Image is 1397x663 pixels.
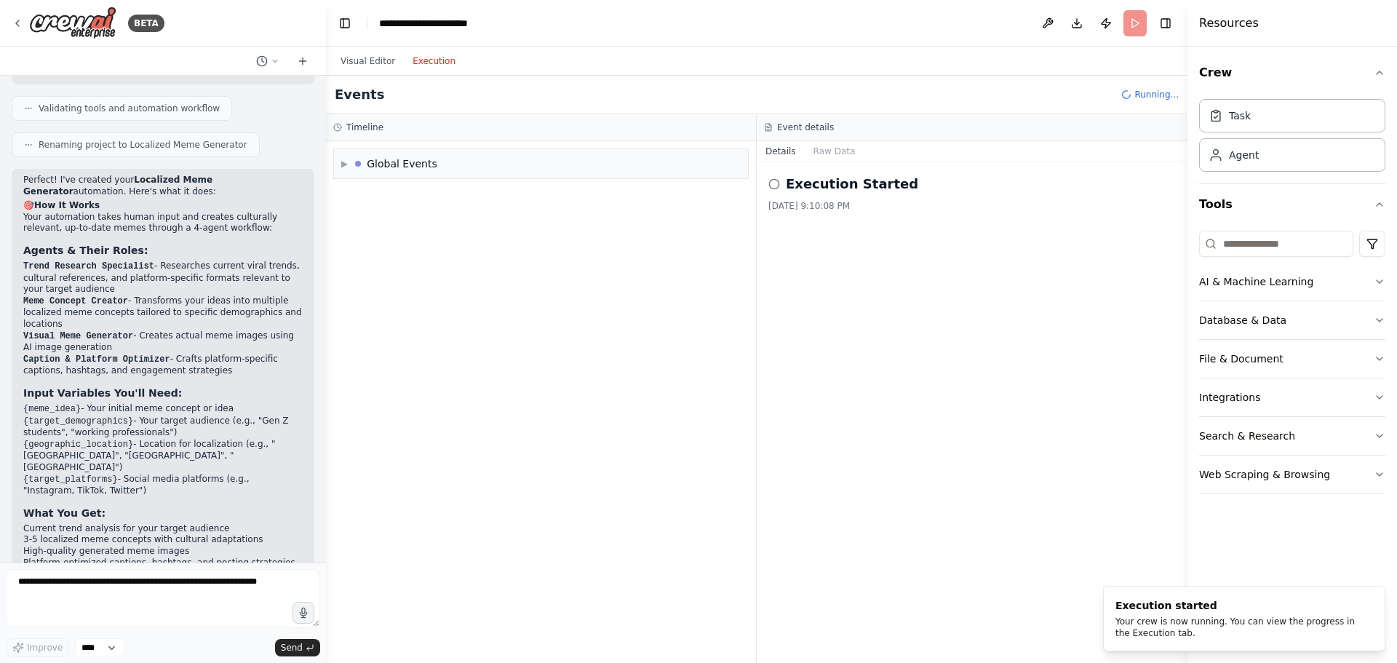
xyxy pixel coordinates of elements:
[39,139,247,151] span: Renaming project to Localized Meme Generator
[1199,93,1385,183] div: Crew
[275,639,320,656] button: Send
[23,557,303,569] li: Platform-optimized captions, hashtags, and posting strategies
[23,404,81,414] code: {meme_idea}
[335,13,355,33] button: Hide left sidebar
[805,141,864,162] button: Raw Data
[23,296,128,306] code: Meme Concept Creator
[786,174,918,194] h2: Execution Started
[1115,616,1367,639] div: Your crew is now running. You can view the progress in the Execution tab.
[39,103,220,114] span: Validating tools and automation workflow
[1199,378,1385,416] button: Integrations
[335,84,384,105] h2: Events
[379,16,504,31] nav: breadcrumb
[1199,52,1385,93] button: Crew
[23,387,182,399] strong: Input Variables You'll Need:
[128,15,164,32] div: BETA
[404,52,464,70] button: Execution
[1199,15,1259,32] h4: Resources
[1155,13,1176,33] button: Hide right sidebar
[23,331,133,341] code: Visual Meme Generator
[23,475,118,485] code: {target_platforms}
[346,122,383,133] h3: Timeline
[1229,148,1259,162] div: Agent
[1199,301,1385,339] button: Database & Data
[768,200,1176,212] div: [DATE] 9:10:08 PM
[777,122,834,133] h3: Event details
[23,416,303,439] li: - Your target audience (e.g., "Gen Z students", "working professionals")
[29,7,116,39] img: Logo
[23,523,303,535] li: Current trend analysis for your target audience
[27,642,63,654] span: Improve
[23,175,303,197] p: Perfect! I've created your automation. Here's what it does:
[23,354,170,365] code: Caption & Platform Optimizer
[367,156,437,171] div: Global Events
[1199,263,1385,301] button: AI & Machine Learning
[1199,184,1385,225] button: Tools
[23,474,303,497] li: - Social media platforms (e.g., "Instagram, TikTok, Twitter")
[1134,89,1179,100] span: Running...
[332,52,404,70] button: Visual Editor
[23,440,133,450] code: {geographic_location}
[1199,417,1385,455] button: Search & Research
[1229,108,1251,123] div: Task
[292,602,314,624] button: Click to speak your automation idea
[1115,598,1367,613] div: Execution started
[23,507,106,519] strong: What You Get:
[23,261,303,295] li: - Researches current viral trends, cultural references, and platform-specific formats relevant to...
[6,638,69,657] button: Improve
[23,416,133,426] code: {target_demographics}
[23,546,303,557] li: High-quality generated meme images
[23,175,212,196] strong: Localized Meme Generator
[23,534,303,546] li: 3-5 localized meme concepts with cultural adaptations
[250,52,285,70] button: Switch to previous chat
[23,403,303,416] li: - Your initial meme concept or idea
[34,200,100,210] strong: How It Works
[23,330,303,354] li: - Creates actual meme images using AI image generation
[757,141,805,162] button: Details
[291,52,314,70] button: Start a new chat
[23,261,154,271] code: Trend Research Specialist
[281,642,303,654] span: Send
[1199,456,1385,493] button: Web Scraping & Browsing
[23,354,303,377] li: - Crafts platform-specific captions, hashtags, and engagement strategies
[23,200,303,212] h2: 🎯
[341,158,348,170] span: ▶
[23,212,303,234] p: Your automation takes human input and creates culturally relevant, up-to-date memes through a 4-a...
[23,295,303,330] li: - Transforms your ideas into multiple localized meme concepts tailored to specific demographics a...
[23,245,148,256] strong: Agents & Their Roles:
[23,439,303,474] li: - Location for localization (e.g., "[GEOGRAPHIC_DATA]", "[GEOGRAPHIC_DATA]", "[GEOGRAPHIC_DATA]")
[1199,340,1385,378] button: File & Document
[1199,225,1385,506] div: Tools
